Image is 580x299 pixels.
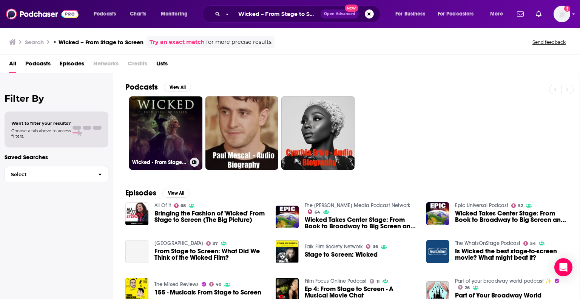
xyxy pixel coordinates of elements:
[25,39,44,46] h3: Search
[395,9,425,19] span: For Business
[5,93,108,104] h2: Filter By
[154,202,171,209] a: All Of It
[533,8,545,20] a: Show notifications dropdown
[11,128,71,139] span: Choose a tab above to access filters.
[373,245,378,248] span: 36
[426,240,449,263] img: Is Wicked the best stage-to-screen movie? What might beat it?
[433,8,485,20] button: open menu
[438,9,474,19] span: For Podcasters
[276,240,299,263] img: Stage to Screen: Wicked
[130,9,146,19] span: Charts
[125,188,190,198] a: EpisodesView All
[6,7,79,21] img: Podchaser - Follow, Share and Rate Podcasts
[154,248,267,261] a: From Stage to Screen: What Did We Think of the Wicked Film?
[125,202,148,225] a: Bringing the Fashion of 'Wicked' From Stage to Screen (The Big Picture)
[88,8,126,20] button: open menu
[305,217,417,229] a: Wicked Takes Center Stage: From Book to Broadway to Big Screen and Beyond
[366,244,378,249] a: 36
[161,9,188,19] span: Monitoring
[210,5,387,23] div: Search podcasts, credits, & more...
[370,279,379,284] a: 11
[125,82,191,92] a: PodcastsView All
[564,6,570,12] svg: Add a profile image
[154,210,267,223] a: Bringing the Fashion of 'Wicked' From Stage to Screen (The Big Picture)
[523,241,536,246] a: 54
[455,278,552,284] a: Part of your broadway world podcast ✨
[223,8,321,20] input: Search podcasts, credits, & more...
[315,211,320,214] span: 64
[125,188,156,198] h2: Episodes
[213,242,218,245] span: 37
[60,57,84,73] a: Episodes
[455,210,568,223] a: Wicked Takes Center Stage: From Book to Broadway to Big Screen and Beyond
[345,5,358,12] span: New
[128,57,147,73] span: Credits
[490,9,503,19] span: More
[455,240,520,246] a: The WhatsOnStage Podcast
[5,166,108,183] button: Select
[554,258,572,276] div: Open Intercom Messenger
[321,9,359,19] button: Open AdvancedNew
[206,38,271,46] span: for more precise results
[206,241,218,246] a: 37
[53,39,143,46] h3: • Wicked – From Stage to Screen
[305,278,367,284] a: Film Focus Online Podcast
[9,57,16,73] a: All
[554,6,570,22] img: User Profile
[455,202,508,209] a: Epic Universal Podcast
[511,203,523,208] a: 52
[164,83,191,92] button: View All
[129,96,202,170] a: Wicked - From Stage to Screen
[174,203,186,208] a: 68
[530,242,536,245] span: 54
[125,8,151,20] a: Charts
[518,204,523,208] span: 52
[305,251,378,258] a: Stage to Screen: Wicked
[216,283,221,286] span: 40
[276,206,299,229] img: Wicked Takes Center Stage: From Book to Broadway to Big Screen and Beyond
[25,57,51,73] a: Podcasts
[376,280,379,283] span: 11
[132,159,187,166] h3: Wicked - From Stage to Screen
[308,209,320,214] a: 64
[150,38,205,46] a: Try an exact match
[426,202,449,225] img: Wicked Takes Center Stage: From Book to Broadway to Big Screen and Beyond
[154,289,261,296] span: 155 - Musicals From Stage to Screen
[514,8,527,20] a: Show notifications dropdown
[5,153,108,161] p: Saved Searches
[209,282,222,287] a: 40
[154,281,199,288] a: The Mixed Reviews
[180,204,186,208] span: 68
[11,121,71,126] span: Want to filter your results?
[530,39,568,45] button: Send feedback
[324,12,355,16] span: Open Advanced
[305,202,410,209] a: The Jim Hill Media Podcast Network
[305,286,417,299] a: Ep 4: From Stage to Screen - A Musical Movie Chat
[125,240,148,263] a: From Stage to Screen: What Did We Think of the Wicked Film?
[305,243,363,250] a: Talk Film Society Network
[125,82,158,92] h2: Podcasts
[554,6,570,22] button: Show profile menu
[154,240,203,246] a: Ivory Tower Boiler Room
[390,8,435,20] button: open menu
[156,8,197,20] button: open menu
[156,57,168,73] a: Lists
[485,8,512,20] button: open menu
[94,9,116,19] span: Podcasts
[455,248,568,261] a: Is Wicked the best stage-to-screen movie? What might beat it?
